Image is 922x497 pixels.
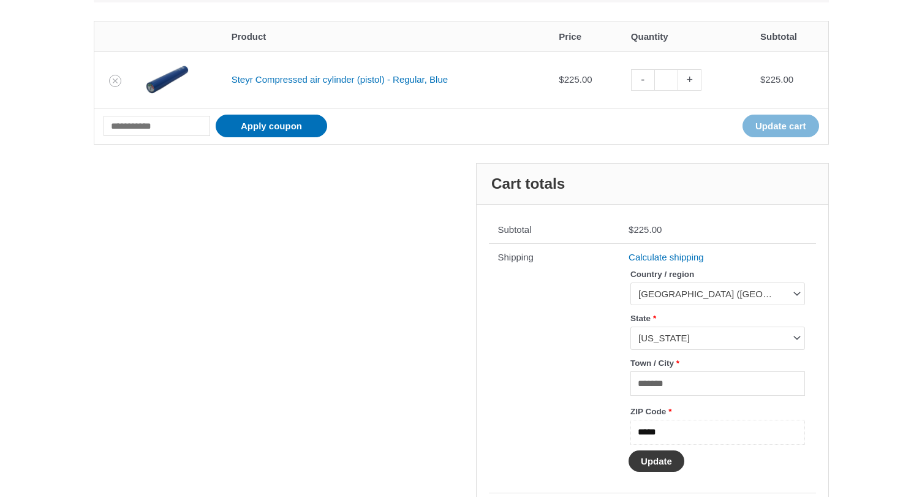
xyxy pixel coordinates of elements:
label: State [630,310,804,327]
th: Price [550,21,621,51]
bdi: 225.00 [760,74,793,85]
span: United States (US) [630,283,804,305]
th: Subtotal [489,217,620,244]
a: Calculate shipping [629,252,704,262]
button: Apply coupon [216,115,327,137]
h2: Cart totals [477,164,828,205]
bdi: 225.00 [559,74,592,85]
span: $ [629,224,633,235]
a: Steyr Compressed air cylinder (pistol) - Regular, Blue [232,74,448,85]
span: $ [760,74,765,85]
input: Product quantity [654,69,678,91]
a: Remove Steyr Compressed air cylinder (pistol) - Regular, Blue from cart [109,75,121,87]
bdi: 225.00 [629,224,662,235]
a: - [631,69,654,91]
span: Virginia [638,332,785,344]
th: Quantity [622,21,751,51]
a: + [678,69,701,91]
img: Steyr Compressed air cylinder (pistol) [146,58,189,101]
th: Shipping [489,243,620,493]
th: Subtotal [751,21,828,51]
button: Update cart [743,115,819,137]
span: $ [559,74,564,85]
th: Product [222,21,550,51]
button: Update [629,450,684,472]
label: Town / City [630,355,804,371]
label: Country / region [630,266,804,283]
label: ZIP Code [630,403,804,420]
span: Virginia [630,327,804,349]
span: United States (US) [638,288,785,300]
